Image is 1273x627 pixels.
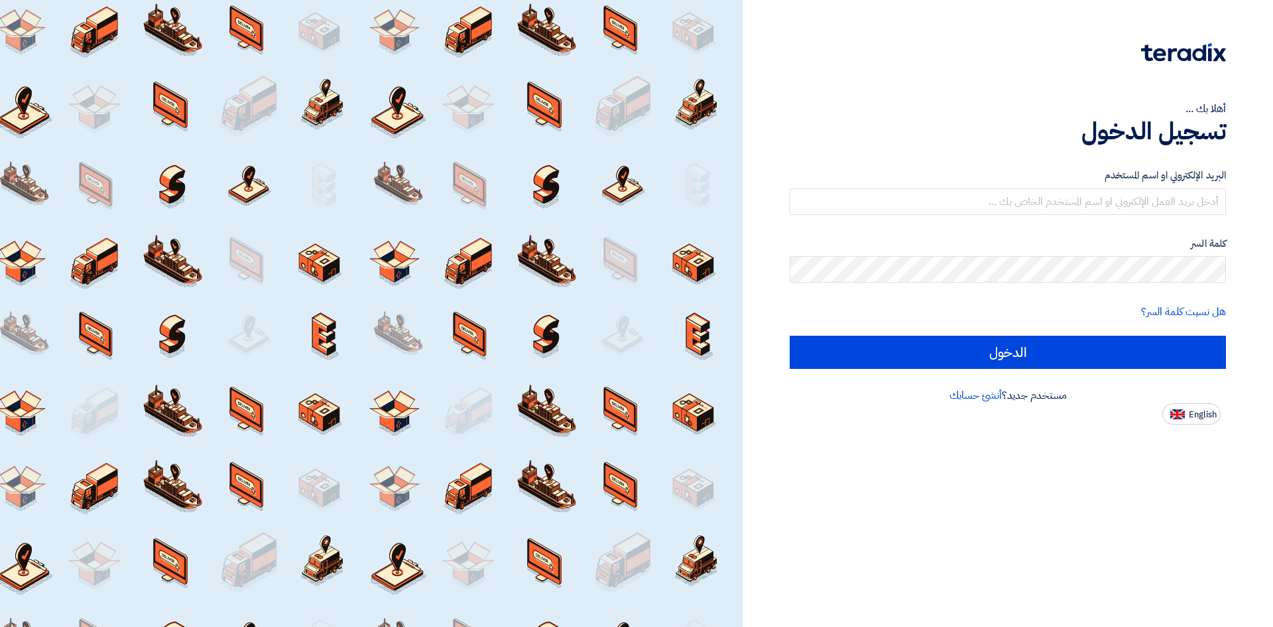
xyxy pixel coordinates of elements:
input: الدخول [790,336,1226,369]
img: Teradix logo [1141,43,1226,62]
a: أنشئ حسابك [949,387,1002,403]
div: مستخدم جديد؟ [790,387,1226,403]
input: أدخل بريد العمل الإلكتروني او اسم المستخدم الخاص بك ... [790,188,1226,215]
h1: تسجيل الدخول [790,117,1226,146]
label: كلمة السر [790,236,1226,251]
a: هل نسيت كلمة السر؟ [1141,304,1226,320]
button: English [1162,403,1221,425]
img: en-US.png [1170,409,1185,419]
span: English [1189,410,1217,419]
label: البريد الإلكتروني او اسم المستخدم [790,168,1226,183]
div: أهلا بك ... [790,101,1226,117]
